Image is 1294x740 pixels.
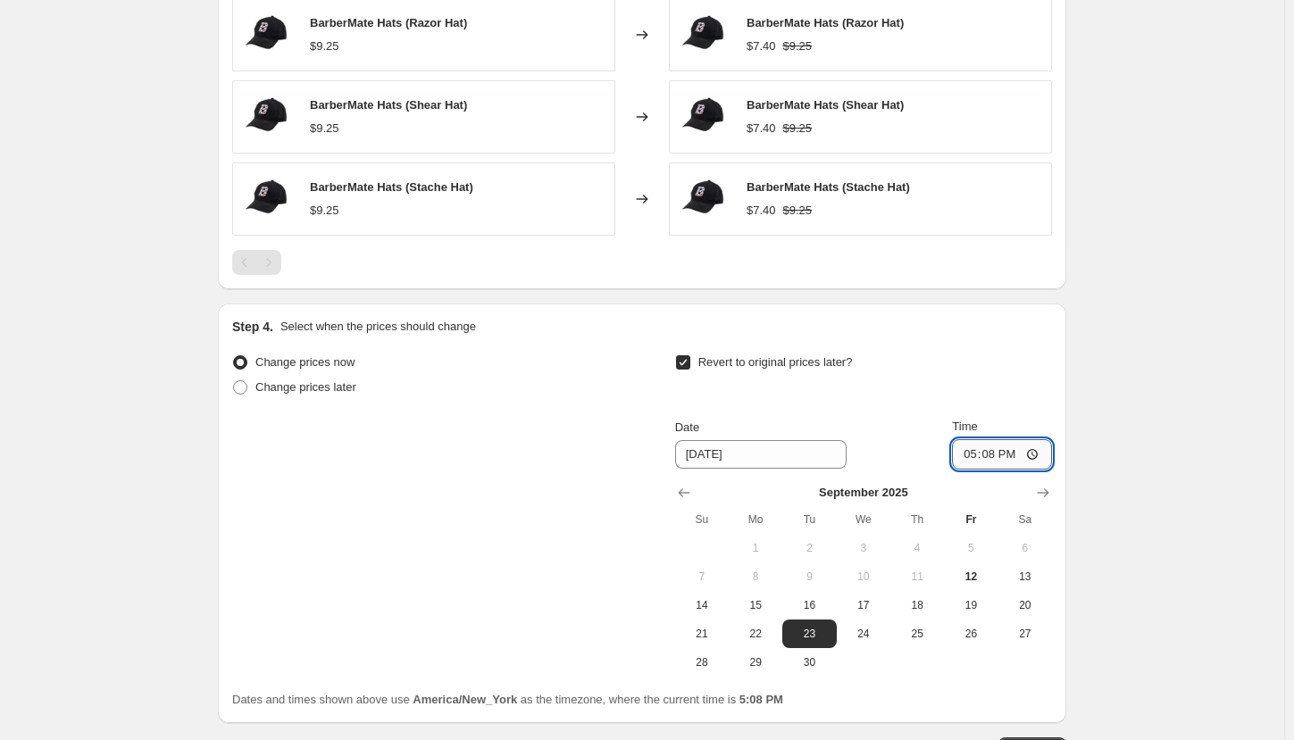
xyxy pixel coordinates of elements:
img: BM4000_ae8cde85-5584-4d5e-bb15-298c4a1d4ec7_80x.jpg [242,90,296,144]
b: America/New_York [413,693,517,706]
span: 22 [736,627,775,641]
span: 15 [736,598,775,612]
button: Tuesday September 16 2025 [782,591,836,619]
button: Monday September 29 2025 [729,648,782,677]
h2: Step 4. [232,318,273,336]
div: $7.40 [747,202,776,220]
img: BM4000_ae8cde85-5584-4d5e-bb15-298c4a1d4ec7_80x.jpg [679,172,732,226]
span: 12 [951,570,990,584]
span: 6 [1006,541,1045,555]
button: Monday September 15 2025 [729,591,782,619]
button: Tuesday September 30 2025 [782,648,836,677]
span: Time [952,420,977,433]
button: Show previous month, August 2025 [672,480,697,505]
button: Sunday September 14 2025 [675,591,729,619]
span: 2 [789,541,829,555]
th: Friday [944,505,998,534]
th: Tuesday [782,505,836,534]
button: Wednesday September 3 2025 [837,534,890,562]
img: BM4000_ae8cde85-5584-4d5e-bb15-298c4a1d4ec7_80x.jpg [242,8,296,62]
span: Date [675,420,699,434]
button: Sunday September 7 2025 [675,562,729,591]
button: Friday September 5 2025 [944,534,998,562]
button: Thursday September 4 2025 [890,534,944,562]
span: 10 [844,570,883,584]
button: Friday September 26 2025 [944,619,998,648]
button: Saturday September 6 2025 [998,534,1052,562]
span: 29 [736,655,775,669]
strike: $9.25 [783,120,813,137]
button: Monday September 1 2025 [729,534,782,562]
span: 26 [951,627,990,641]
span: 16 [789,598,829,612]
button: Tuesday September 2 2025 [782,534,836,562]
span: BarberMate Hats (Stache Hat) [310,180,473,194]
span: Sa [1006,512,1045,527]
div: $9.25 [310,120,339,137]
button: Thursday September 18 2025 [890,591,944,619]
span: Tu [789,512,829,527]
button: Wednesday September 17 2025 [837,591,890,619]
span: Revert to original prices later? [698,355,853,369]
span: 11 [897,570,937,584]
span: We [844,512,883,527]
span: BarberMate Hats (Shear Hat) [310,98,467,112]
strike: $9.25 [783,202,813,220]
span: 19 [951,598,990,612]
button: Monday September 8 2025 [729,562,782,591]
th: Saturday [998,505,1052,534]
div: $9.25 [310,37,339,55]
span: 23 [789,627,829,641]
span: 24 [844,627,883,641]
strike: $9.25 [783,37,813,55]
button: Sunday September 21 2025 [675,619,729,648]
th: Wednesday [837,505,890,534]
div: $7.40 [747,120,776,137]
button: Show next month, October 2025 [1031,480,1056,505]
span: 27 [1006,627,1045,641]
span: 28 [682,655,722,669]
span: 3 [844,541,883,555]
span: 18 [897,598,937,612]
span: BarberMate Hats (Shear Hat) [747,98,904,112]
span: 4 [897,541,937,555]
input: 9/12/2025 [675,440,847,469]
nav: Pagination [232,250,281,275]
button: Tuesday September 9 2025 [782,562,836,591]
span: Dates and times shown above use as the timezone, where the current time is [232,693,783,706]
span: 7 [682,570,722,584]
p: Select when the prices should change [280,318,476,336]
img: BM4000_ae8cde85-5584-4d5e-bb15-298c4a1d4ec7_80x.jpg [679,90,732,144]
span: 25 [897,627,937,641]
span: Th [897,512,937,527]
span: BarberMate Hats (Razor Hat) [310,16,467,29]
span: 1 [736,541,775,555]
img: BM4000_ae8cde85-5584-4d5e-bb15-298c4a1d4ec7_80x.jpg [242,172,296,226]
th: Sunday [675,505,729,534]
span: 5 [951,541,990,555]
button: Monday September 22 2025 [729,619,782,648]
span: 13 [1006,570,1045,584]
button: Thursday September 11 2025 [890,562,944,591]
span: 14 [682,598,722,612]
span: BarberMate Hats (Razor Hat) [747,16,904,29]
span: Su [682,512,722,527]
span: Mo [736,512,775,527]
span: 20 [1006,598,1045,612]
button: Saturday September 20 2025 [998,591,1052,619]
span: Change prices later [255,380,356,394]
button: Saturday September 27 2025 [998,619,1052,648]
span: 30 [789,655,829,669]
span: BarberMate Hats (Stache Hat) [747,180,910,194]
button: Friday September 19 2025 [944,591,998,619]
span: 9 [789,570,829,584]
button: Sunday September 28 2025 [675,648,729,677]
span: 8 [736,570,775,584]
b: 5:08 PM [739,693,783,706]
div: $7.40 [747,37,776,55]
th: Thursday [890,505,944,534]
button: Wednesday September 24 2025 [837,619,890,648]
button: Wednesday September 10 2025 [837,562,890,591]
img: BM4000_ae8cde85-5584-4d5e-bb15-298c4a1d4ec7_80x.jpg [679,8,732,62]
button: Saturday September 13 2025 [998,562,1052,591]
